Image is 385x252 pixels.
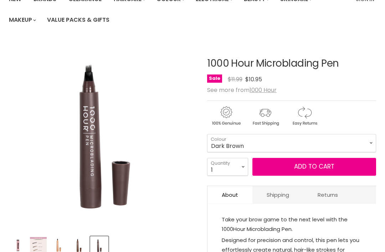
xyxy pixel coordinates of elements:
a: Returns [303,186,352,204]
span: $11.99 [228,75,242,83]
a: 1000 Hour [250,86,277,94]
span: Sale [207,74,222,83]
span: See more from [207,86,277,94]
img: returns.gif [286,105,323,127]
a: Value Packs & Gifts [42,12,115,27]
img: shipping.gif [246,105,284,127]
select: Quantity [207,158,248,176]
button: Add to cart [252,158,376,176]
span: Add to cart [294,162,334,171]
img: genuine.gif [207,105,245,127]
h1: 1000 Hour Microblading Pen [207,58,376,69]
span: $10.95 [245,75,262,83]
a: Makeup [4,12,40,27]
p: Take your brow game to the next level with the 1000Hour Microblading Pen. [222,215,362,235]
img: 1000 Hour Microblading Pen [9,40,198,229]
a: About [207,186,252,204]
a: Shipping [252,186,303,204]
div: 1000 Hour Microblading Pen image. Click or Scroll to Zoom. [9,40,198,229]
